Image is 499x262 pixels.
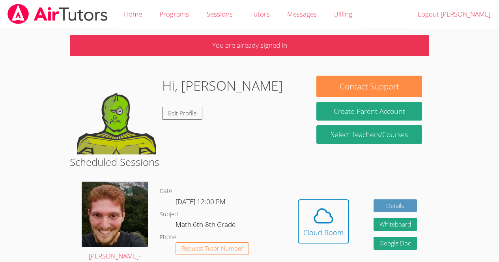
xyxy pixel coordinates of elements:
img: default.png [77,76,156,154]
dd: Math 6th-8th Grade [176,219,237,232]
img: avatar.png [82,182,148,247]
span: Request Tutor Number [181,245,243,251]
button: Cloud Room [298,199,349,243]
button: Create Parent Account [316,102,422,121]
button: Contact Support [316,76,422,97]
h2: Scheduled Sessions [70,154,429,169]
dt: Subject [160,210,179,219]
img: airtutors_banner-c4298cdbf04f3fff15de1276eac7730deb9818008684d7c2e4769d2f7ddbe033.png [7,4,108,24]
h1: Hi, [PERSON_NAME] [162,76,283,96]
p: You are already signed in [70,35,429,56]
a: Select Teachers/Courses [316,125,422,144]
a: Details [374,199,417,212]
a: Google Doc [374,237,417,250]
a: Edit Profile [162,107,202,120]
dt: Date [160,186,172,196]
button: Whiteboard [374,218,417,231]
span: Messages [287,9,317,19]
div: Cloud Room [303,227,344,238]
span: [DATE] 12:00 PM [176,197,226,206]
button: Request Tutor Number [176,242,249,255]
dt: Phone [160,232,176,242]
